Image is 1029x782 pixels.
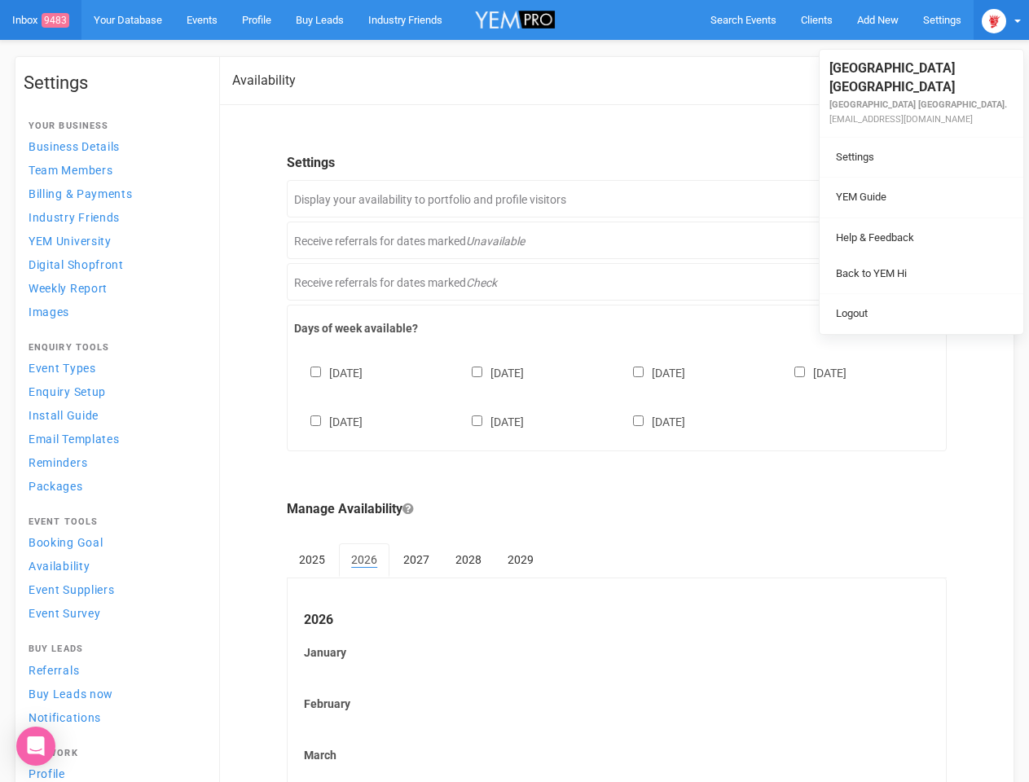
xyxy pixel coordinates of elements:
div: Display your availability to portfolio and profile visitors [287,180,947,217]
span: Notifications [29,711,101,724]
a: Availability [24,555,203,577]
a: Reminders [24,451,203,473]
input: [DATE] [310,415,321,426]
a: Billing & Payments [24,182,203,204]
span: YEM University [29,235,112,248]
label: February [304,696,930,712]
small: [GEOGRAPHIC_DATA] [GEOGRAPHIC_DATA]. [829,99,1007,110]
input: [DATE] [472,367,482,377]
span: 9483 [42,13,69,28]
span: Enquiry Setup [29,385,106,398]
legend: Manage Availability [287,500,947,519]
a: Back to YEM Hi [824,258,1019,290]
a: 2028 [443,543,494,576]
span: Add New [857,14,899,26]
h2: Availability [232,73,296,88]
a: Notifications [24,706,203,728]
h4: Your Business [29,121,198,131]
a: Referrals [24,659,203,681]
legend: Settings [287,154,947,173]
em: Unavailable [466,235,525,248]
label: January [304,644,930,661]
input: [DATE] [472,415,482,426]
input: [DATE] [310,367,321,377]
label: [DATE] [294,412,363,430]
span: Images [29,305,69,319]
label: [DATE] [617,412,685,430]
a: Packages [24,475,203,497]
a: YEM Guide [824,182,1019,213]
h4: Buy Leads [29,644,198,654]
a: Images [24,301,203,323]
label: [DATE] [617,363,685,381]
a: Logout [824,298,1019,330]
legend: 2026 [304,611,930,630]
a: Buy Leads now [24,683,203,705]
h1: Settings [24,73,203,93]
a: Event Types [24,357,203,379]
a: Digital Shopfront [24,253,203,275]
a: Business Details [24,135,203,157]
span: Packages [29,480,83,493]
span: Event Suppliers [29,583,115,596]
input: [DATE] [633,367,644,377]
span: Reminders [29,456,87,469]
small: [EMAIL_ADDRESS][DOMAIN_NAME] [829,114,973,125]
span: Search Events [710,14,776,26]
div: Receive referrals for dates marked [287,263,947,301]
span: Clients [801,14,833,26]
span: [GEOGRAPHIC_DATA] [GEOGRAPHIC_DATA] [829,60,955,94]
span: Business Details [29,140,120,153]
label: [DATE] [294,363,363,381]
span: Availability [29,560,90,573]
label: [DATE] [455,363,524,381]
label: Days of week available? [294,320,939,336]
div: Open Intercom Messenger [16,727,55,766]
a: 2029 [495,543,546,576]
span: Event Survey [29,607,100,620]
a: Install Guide [24,404,203,426]
span: Event Types [29,362,96,375]
span: Team Members [29,164,112,177]
span: Weekly Report [29,282,108,295]
em: Check [466,276,497,289]
a: Event Survey [24,602,203,624]
a: Email Templates [24,428,203,450]
h4: Enquiry Tools [29,343,198,353]
label: [DATE] [778,363,847,381]
a: 2026 [339,543,389,578]
a: Team Members [24,159,203,181]
img: open-uri20250107-2-1pbi2ie [982,9,1006,33]
a: Settings [824,142,1019,174]
span: Install Guide [29,409,99,422]
div: Receive referrals for dates marked [287,222,947,259]
a: Enquiry Setup [24,380,203,402]
h4: Network [29,749,198,758]
a: Help & Feedback [824,222,1019,254]
a: YEM University [24,230,203,252]
label: March [304,747,930,763]
a: Event Suppliers [24,578,203,600]
a: Weekly Report [24,277,203,299]
span: Email Templates [29,433,120,446]
a: Industry Friends [24,206,203,228]
label: [DATE] [455,412,524,430]
span: Billing & Payments [29,187,133,200]
h4: Event Tools [29,517,198,527]
a: 2027 [391,543,442,576]
span: Booking Goal [29,536,103,549]
a: Booking Goal [24,531,203,553]
input: [DATE] [794,367,805,377]
span: Digital Shopfront [29,258,124,271]
a: 2025 [287,543,337,576]
input: [DATE] [633,415,644,426]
